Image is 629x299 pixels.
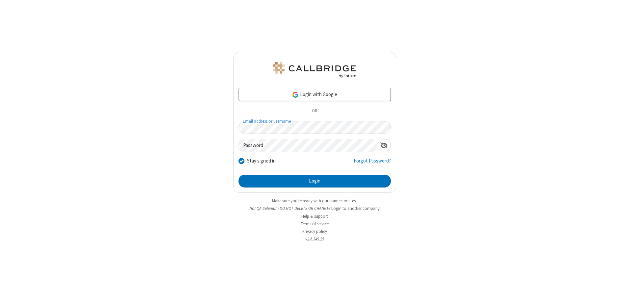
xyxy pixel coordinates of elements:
iframe: Chat [613,282,624,294]
span: OR [309,107,320,116]
li: Not QA Selenium DO NOT DELETE OR CHANGE? [233,205,396,212]
a: Privacy policy [302,229,327,234]
div: Show password [378,139,390,151]
img: google-icon.png [292,91,299,98]
input: Email address or username [239,121,391,134]
li: v2.6.349.15 [233,236,396,242]
a: Help & support [301,213,328,219]
a: Forgot Password? [354,157,391,170]
a: Make sure you're ready with our connection test [272,198,357,204]
a: Login with Google [239,88,391,101]
a: Terms of service [301,221,329,227]
button: Login to another company [331,205,380,212]
label: Stay signed in [247,157,276,165]
img: QA Selenium DO NOT DELETE OR CHANGE [272,62,357,78]
input: Password [239,139,378,152]
button: Login [239,175,391,188]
